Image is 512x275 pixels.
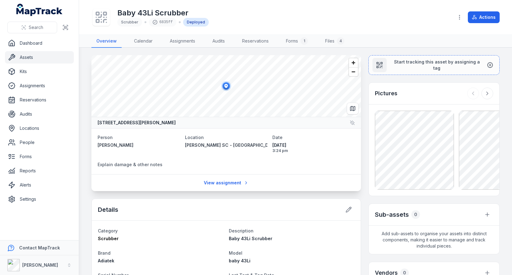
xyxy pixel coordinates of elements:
[185,142,267,148] a: [PERSON_NAME] SC - [GEOGRAPHIC_DATA] - 89385
[98,258,114,263] span: Adiatek
[208,35,230,48] a: Audits
[7,22,57,33] button: Search
[229,236,272,241] span: Baby 43Li Scrubber
[272,135,283,140] span: Date
[200,177,253,189] a: View assignment
[411,210,420,219] div: 0
[272,142,355,153] time: 14/08/2025, 3:24:20 pm
[300,37,308,45] div: 1
[229,250,242,256] span: Model
[5,165,74,177] a: Reports
[5,193,74,205] a: Settings
[121,20,138,24] span: Scrubber
[129,35,157,48] a: Calendar
[165,35,200,48] a: Assignments
[29,24,43,31] span: Search
[98,135,113,140] span: Person
[19,245,60,250] strong: Contact MapTrack
[5,108,74,120] a: Audits
[185,142,297,148] span: [PERSON_NAME] SC - [GEOGRAPHIC_DATA] - 89385
[22,262,58,268] strong: [PERSON_NAME]
[98,236,119,241] span: Scrubber
[98,120,176,126] strong: [STREET_ADDRESS][PERSON_NAME]
[272,142,355,148] span: [DATE]
[5,179,74,191] a: Alerts
[5,51,74,64] a: Assets
[369,226,499,254] span: Add sub-assets to organise your assets into distinct components, making it easier to manage and t...
[149,18,176,27] div: 6835ff
[272,148,355,153] span: 3:24 pm
[337,37,344,45] div: 4
[117,8,209,18] h1: Baby 43Li Scrubber
[229,228,254,233] span: Description
[5,122,74,134] a: Locations
[368,55,500,75] button: Start tracking this asset by assigning a tag
[16,4,63,16] a: MapTrack
[185,135,204,140] span: Location
[183,18,209,27] div: Deployed
[5,37,74,49] a: Dashboard
[468,11,500,23] button: Actions
[392,59,482,71] span: Start tracking this asset by assigning a tag
[349,67,358,76] button: Zoom out
[5,65,74,78] a: Kits
[349,58,358,67] button: Zoom in
[375,89,397,98] h3: Pictures
[98,250,111,256] span: Brand
[91,35,122,48] a: Overview
[5,136,74,149] a: People
[98,142,180,148] a: [PERSON_NAME]
[5,94,74,106] a: Reservations
[91,55,361,117] canvas: Map
[5,150,74,163] a: Forms
[281,35,313,48] a: Forms1
[375,210,409,219] h2: Sub-assets
[98,162,162,167] span: Explain damage & other notes
[98,205,118,214] h2: Details
[5,80,74,92] a: Assignments
[98,228,118,233] span: Category
[347,103,359,114] button: Switch to Map View
[237,35,274,48] a: Reservations
[320,35,349,48] a: Files4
